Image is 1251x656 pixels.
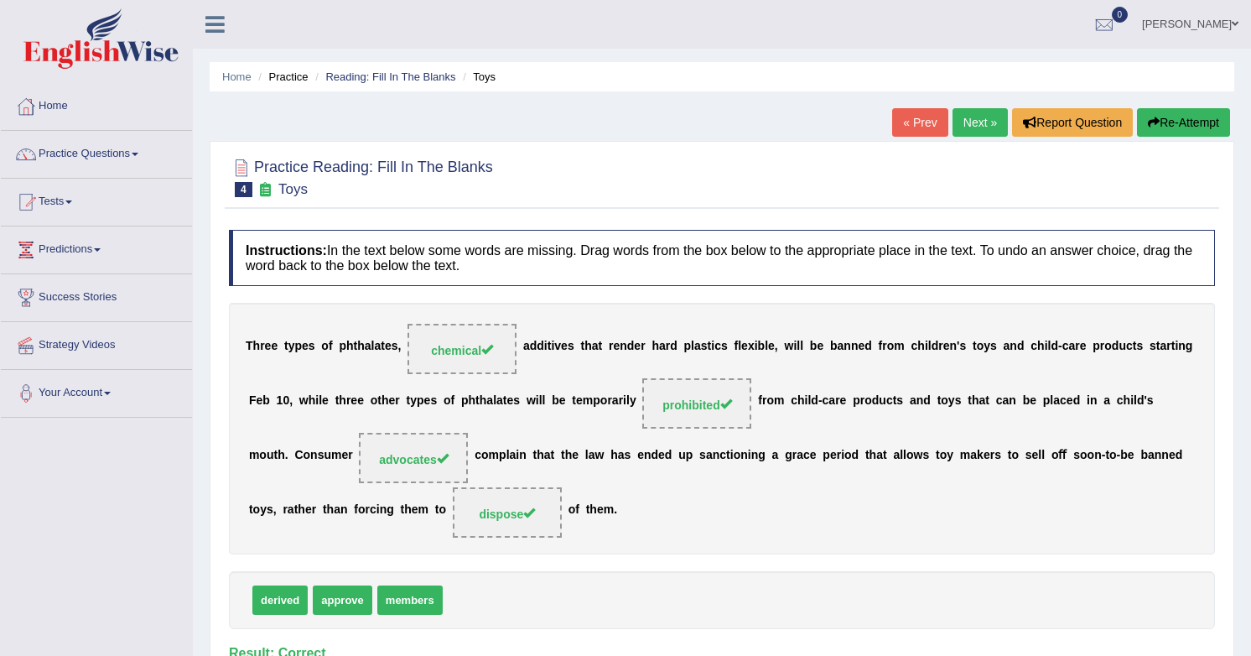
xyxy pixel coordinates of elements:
b: a [592,340,599,353]
b: s [513,394,520,408]
b: l [800,340,803,353]
b: a [694,340,701,353]
b: d [1051,340,1058,353]
b: t [1133,340,1137,353]
b: p [417,394,424,408]
span: Drop target [642,378,751,429]
b: s [392,340,398,353]
b: e [559,394,566,408]
b: e [341,449,348,462]
b: f [451,394,455,408]
b: l [797,340,800,353]
b: a [838,340,844,353]
b: i [711,340,714,353]
b: y [288,340,295,353]
b: n [620,340,627,353]
b: o [259,449,267,462]
b: l [493,394,496,408]
b: c [911,340,918,353]
b: a [365,340,371,353]
b: e [613,340,620,353]
b: m [331,449,341,462]
b: s [309,340,315,353]
b: e [1080,340,1087,353]
b: r [346,394,350,408]
b: a [1160,340,1166,353]
b: t [1171,340,1176,353]
b: n [1178,340,1186,353]
b: c [475,449,481,462]
b: m [894,340,904,353]
b: h [565,449,573,462]
b: t [968,394,972,408]
b: i [516,449,519,462]
b: t [354,340,358,353]
b: o [864,394,872,408]
b: l [539,394,542,408]
b: e [302,340,309,353]
b: r [641,340,645,353]
b: p [853,394,860,408]
b: h [253,340,261,353]
b: h [469,394,476,408]
b: r [938,340,942,353]
b: c [1060,394,1067,408]
b: p [339,340,346,353]
b: d [811,394,818,408]
b: s [896,394,903,408]
b: d [530,340,537,353]
a: Reading: Fill In The Blanks [325,70,455,83]
b: t [708,340,712,353]
b: u [879,394,886,408]
b: t [893,394,897,408]
b: h [537,449,544,462]
button: Re-Attempt [1137,108,1230,137]
b: c [823,394,829,408]
b: s [568,340,574,353]
b: o [941,394,948,408]
b: p [684,340,692,353]
b: y [948,394,955,408]
b: l [542,394,546,408]
b: s [959,340,966,353]
b: o [321,340,329,353]
b: o [1104,340,1112,353]
b: h [278,449,285,462]
b: r [619,394,623,408]
b: u [267,449,274,462]
b: , [397,340,401,353]
b: C [294,449,303,462]
b: w [299,394,309,408]
b: l [738,340,741,353]
b: l [371,340,375,353]
b: s [721,340,728,353]
b: t [572,394,576,408]
b: - [818,394,823,408]
b: u [324,449,331,462]
b: i [755,340,758,353]
b: c [1117,394,1124,408]
a: Your Account [1,370,192,412]
button: Report Question [1012,108,1133,137]
b: p [294,340,302,353]
b: b [758,340,766,353]
b: o [481,449,489,462]
b: m [249,449,259,462]
b: Instructions: [246,243,327,258]
b: h [339,394,346,408]
b: i [1130,394,1134,408]
a: Next » [953,108,1008,137]
b: w [527,394,536,408]
b: a [1004,340,1010,353]
b: e [389,394,396,408]
a: Predictions [1,226,192,268]
b: e [561,340,568,353]
b: e [943,340,950,353]
span: 4 [235,182,252,197]
b: y [410,394,417,408]
b: f [879,340,883,353]
b: a [496,394,503,408]
b: t [381,340,385,353]
b: 1 [277,394,283,408]
b: e [424,394,431,408]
